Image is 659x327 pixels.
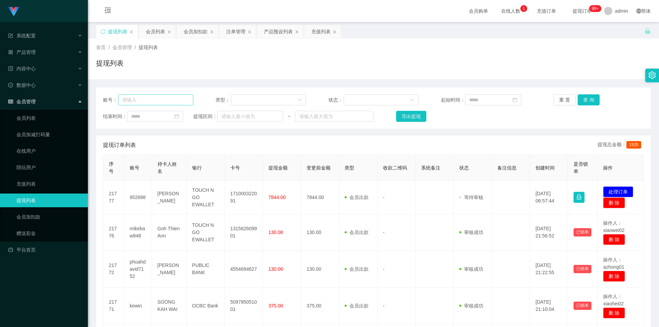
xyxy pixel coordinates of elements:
[298,98,302,103] i: 图标: down
[167,30,171,34] i: 图标: close
[226,25,245,38] div: 注单管理
[146,25,165,38] div: 会员列表
[459,266,483,272] span: 审核成功
[8,243,82,257] a: 图标: dashboard平台首页
[268,195,286,200] span: 7844.00
[345,165,354,171] span: 类型
[103,214,124,251] td: 21776
[158,161,177,174] span: 持卡人姓名
[247,30,252,34] i: 图标: close
[152,214,187,251] td: Goh Thien Ann
[124,288,152,324] td: kewin
[301,288,339,324] td: 375.00
[410,98,414,103] i: 图标: down
[103,181,124,214] td: 21777
[230,165,240,171] span: 卡号
[603,271,625,282] button: 删 除
[574,302,591,310] button: 已锁单
[578,94,600,105] button: 查 询
[301,214,339,251] td: 130.00
[301,181,339,214] td: 7844.00
[441,96,465,104] span: 起始时间：
[174,114,179,119] i: 图标: calendar
[574,228,591,236] button: 已锁单
[187,251,225,288] td: PUBLIC BANK
[598,141,644,149] div: 提现总金额：
[603,165,613,171] span: 操作
[225,251,263,288] td: 4554694627
[497,165,517,171] span: 备注信息
[124,181,152,214] td: 952688
[603,186,633,197] button: 处理订单
[101,29,105,34] i: 图标: sync
[535,165,555,171] span: 创建时间
[574,192,585,203] button: 图标: lock
[187,181,225,214] td: TOUCH N GO EWALLET
[193,113,217,120] span: 提现区间：
[603,234,625,245] button: 删 除
[8,49,36,55] span: 产品管理
[187,214,225,251] td: TOUCH N GO EWALLET
[636,9,641,13] i: 图标: global
[554,94,576,105] button: 重 置
[603,197,625,208] button: 删 除
[603,257,624,270] span: 操作人：azhong01
[383,165,407,171] span: 收款二维码
[8,33,36,38] span: 系统配置
[96,58,124,68] h1: 提现列表
[589,5,601,12] sup: 1140
[108,45,110,50] span: /
[328,96,344,104] span: 状态：
[16,144,82,158] a: 在线用户
[311,25,331,38] div: 充值列表
[268,230,283,235] span: 130.00
[216,96,231,104] span: 类型：
[268,165,288,171] span: 提现金额
[307,165,331,171] span: 变更前金额
[268,266,283,272] span: 130.00
[301,251,339,288] td: 130.00
[103,96,118,104] span: 账号：
[124,214,152,251] td: mikebaw848
[16,210,82,224] a: 会员加扣款
[345,195,369,200] span: 会员出款
[421,165,440,171] span: 系统备注
[108,25,127,38] div: 提现列表
[603,220,624,233] span: 操作人：xiaowei02
[124,251,152,288] td: phuahdavid7152
[8,99,36,104] span: 会员管理
[113,45,132,50] span: 会员管理
[295,111,373,122] input: 请输入最大值为
[333,30,337,34] i: 图标: close
[210,30,214,34] i: 图标: close
[152,251,187,288] td: [PERSON_NAME]
[8,33,13,38] i: 图标: form
[383,266,385,272] span: -
[283,113,295,120] span: ~
[225,288,263,324] td: 509785051001
[626,141,641,149] span: 1535
[8,7,19,16] img: logo.9652507e.png
[264,25,293,38] div: 产品预设列表
[225,181,263,214] td: 171000322091
[459,230,483,235] span: 审核成功
[187,288,225,324] td: OCBC Bank
[96,0,119,22] i: 图标: menu-fold
[8,66,36,71] span: 内容中心
[574,265,591,273] button: 已锁单
[268,303,283,308] span: 375.00
[574,161,588,174] span: 是否锁单
[295,30,299,34] i: 图标: close
[109,161,114,174] span: 序号
[383,230,385,235] span: -
[383,195,385,200] span: -
[225,214,263,251] td: 131562609901
[512,97,517,102] i: 图标: calendar
[603,307,625,318] button: 删 除
[103,141,136,149] span: 提现订单列表
[8,66,13,71] i: 图标: profile
[530,181,568,214] td: [DATE] 06:57:44
[192,165,202,171] span: 银行
[520,5,527,12] sup: 1
[103,251,124,288] td: 21772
